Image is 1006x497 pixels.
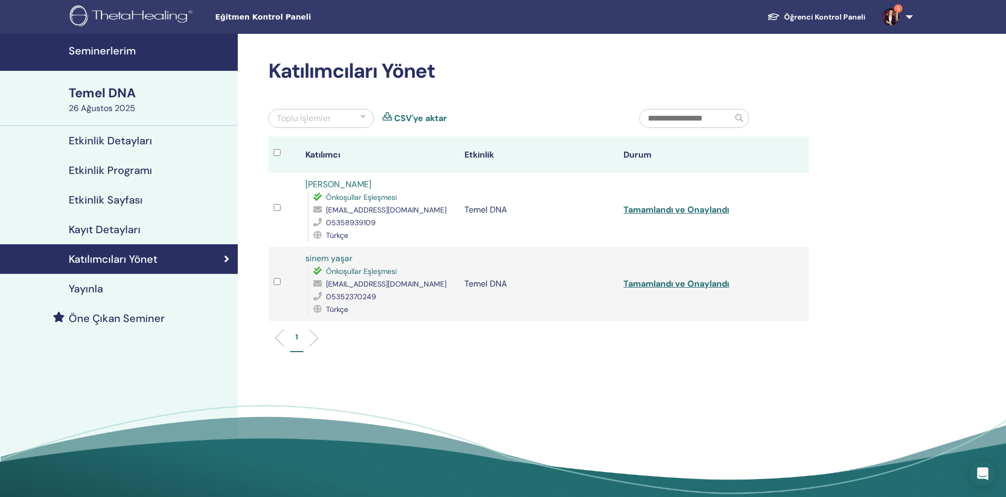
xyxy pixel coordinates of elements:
[305,253,352,264] a: sinem yaşar
[326,266,397,276] font: Önkoşullar Eşleşmesi
[897,5,900,12] font: 5
[69,134,152,148] font: Etkinlik Detayları
[759,7,874,27] a: Öğrenci Kontrol Paneli
[623,278,729,289] a: Tamamlandı ve Onaylandı
[326,279,446,289] font: [EMAIL_ADDRESS][DOMAIN_NAME]
[970,461,995,486] div: Intercom Messenger'ı açın
[295,332,298,342] font: 1
[326,305,348,314] font: Türkçe
[69,252,157,266] font: Katılımcıları Yönet
[767,12,780,21] img: graduation-cap-white.svg
[305,149,340,160] font: Katılımcı
[69,193,143,207] font: Etkinlik Sayfası
[62,84,238,115] a: Temel DNA26 Ağustos 2025
[69,282,103,296] font: Yayınla
[326,192,397,202] font: Önkoşullar Eşleşmesi
[69,103,135,114] font: 26 Ağustos 2025
[326,231,348,240] font: Türkçe
[69,85,136,101] font: Temel DNA
[69,311,165,325] font: Öne Çıkan Seminer
[305,179,371,190] a: [PERSON_NAME]
[464,278,507,289] font: Temel DNA
[69,223,141,236] font: Kayıt Detayları
[277,113,331,124] font: Toplu İşlemler
[326,205,446,215] font: [EMAIL_ADDRESS][DOMAIN_NAME]
[394,112,447,125] a: CSV'ye aktar
[623,149,651,160] font: Durum
[69,44,136,58] font: Seminerlerim
[464,149,494,160] font: Etkinlik
[394,113,447,124] font: CSV'ye aktar
[326,292,376,301] font: 05352370249
[623,204,729,215] a: Tamamlandı ve Onaylandı
[882,8,899,25] img: default.jpg
[464,204,507,215] font: Temel DNA
[70,5,196,29] img: logo.png
[784,12,865,22] font: Öğrenci Kontrol Paneli
[215,13,311,21] font: Eğitmen Kontrol Paneli
[69,163,152,177] font: Etkinlik Programı
[268,58,435,84] font: Katılımcıları Yönet
[326,218,376,227] font: 05358939109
